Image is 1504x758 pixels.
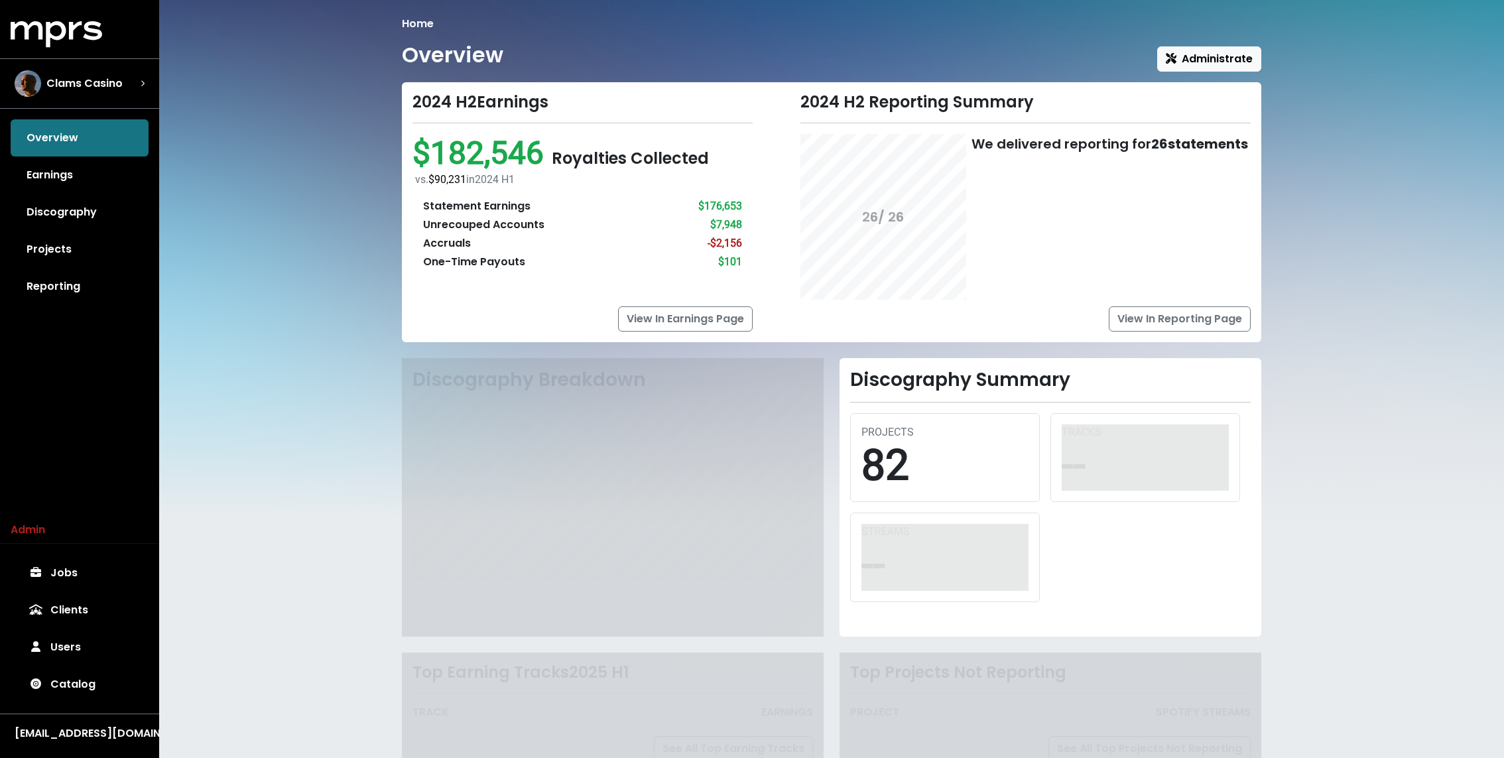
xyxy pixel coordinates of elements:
img: The selected account / producer [15,70,41,97]
div: 82 [861,440,1029,491]
li: Home [402,16,434,32]
a: View In Earnings Page [618,306,753,332]
div: We delivered reporting for [971,134,1248,154]
a: Users [11,629,149,666]
span: $182,546 [412,134,552,172]
h2: Discography Summary [850,369,1251,391]
h1: Overview [402,42,503,68]
div: Unrecouped Accounts [423,217,544,233]
div: 2024 H2 Earnings [412,93,753,112]
a: Jobs [11,554,149,592]
div: $101 [718,254,742,270]
span: Clams Casino [46,76,123,92]
a: Projects [11,231,149,268]
div: PROJECTS [861,424,1029,440]
div: Accruals [423,235,471,251]
div: [EMAIL_ADDRESS][DOMAIN_NAME] [15,726,145,741]
button: Administrate [1157,46,1261,72]
div: -$2,156 [708,235,742,251]
a: Earnings [11,157,149,194]
div: One-Time Payouts [423,254,525,270]
div: $176,653 [698,198,742,214]
button: [EMAIL_ADDRESS][DOMAIN_NAME] [11,725,149,742]
nav: breadcrumb [402,16,1261,32]
div: vs. in 2024 H1 [415,172,753,188]
a: Clients [11,592,149,629]
a: Catalog [11,666,149,703]
span: $90,231 [428,173,466,186]
a: View In Reporting Page [1109,306,1251,332]
div: 2024 H2 Reporting Summary [800,93,1251,112]
div: $7,948 [710,217,742,233]
a: Discography [11,194,149,231]
span: Royalties Collected [552,147,709,169]
b: 26 statements [1151,135,1248,153]
a: Reporting [11,268,149,305]
a: mprs logo [11,26,102,41]
div: Statement Earnings [423,198,531,214]
span: Administrate [1166,51,1253,66]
